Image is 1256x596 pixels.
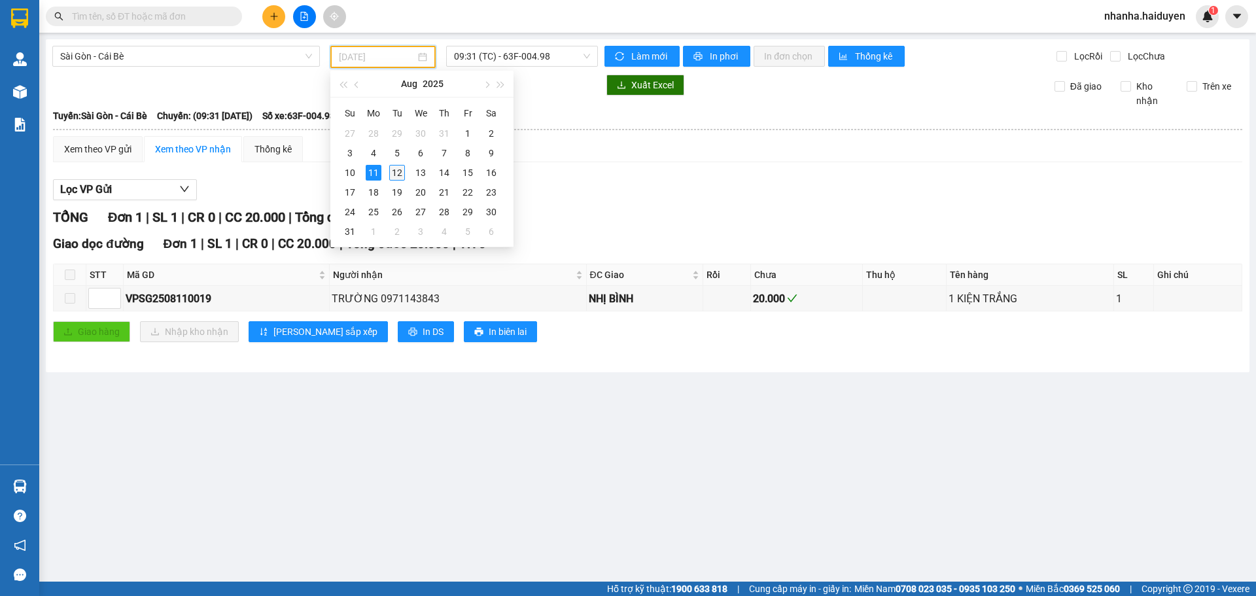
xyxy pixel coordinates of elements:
[1154,264,1242,286] th: Ghi chú
[863,264,947,286] th: Thu hộ
[362,103,385,124] th: Mo
[460,204,476,220] div: 29
[409,183,432,202] td: 2025-08-20
[432,222,456,241] td: 2025-09-04
[460,224,476,239] div: 5
[432,202,456,222] td: 2025-08-28
[366,126,381,141] div: 28
[436,184,452,200] div: 21
[53,179,197,200] button: Lọc VP Gửi
[338,202,362,222] td: 2025-08-24
[271,236,275,251] span: |
[53,236,144,251] span: Giao dọc đường
[259,327,268,338] span: sort-ascending
[480,124,503,143] td: 2025-08-02
[366,165,381,181] div: 11
[1123,49,1167,63] span: Lọc Chưa
[456,124,480,143] td: 2025-08-01
[342,204,358,220] div: 24
[1183,584,1193,593] span: copyright
[362,202,385,222] td: 2025-08-25
[460,184,476,200] div: 22
[683,46,750,67] button: printerIn phơi
[480,202,503,222] td: 2025-08-30
[270,12,279,21] span: plus
[342,145,358,161] div: 3
[366,224,381,239] div: 1
[164,236,198,251] span: Đơn 1
[480,183,503,202] td: 2025-08-23
[366,184,381,200] div: 18
[423,71,444,97] button: 2025
[607,582,727,596] span: Hỗ trợ kỹ thuật:
[436,224,452,239] div: 4
[432,163,456,183] td: 2025-08-14
[631,49,669,63] span: Làm mới
[489,324,527,339] span: In biên lai
[1202,10,1213,22] img: icon-new-feature
[362,143,385,163] td: 2025-08-04
[456,202,480,222] td: 2025-08-29
[1116,290,1152,307] div: 1
[483,224,499,239] div: 6
[1211,6,1215,15] span: 1
[436,204,452,220] div: 28
[362,124,385,143] td: 2025-07-28
[409,202,432,222] td: 2025-08-27
[72,9,226,24] input: Tìm tên, số ĐT hoặc mã đơn
[693,52,705,62] span: printer
[332,290,584,307] div: TRƯỜNG 0971143843
[483,126,499,141] div: 2
[751,264,863,286] th: Chưa
[385,143,409,163] td: 2025-08-05
[330,12,339,21] span: aim
[385,222,409,241] td: 2025-09-02
[460,145,476,161] div: 8
[218,209,222,225] span: |
[338,124,362,143] td: 2025-07-27
[474,327,483,338] span: printer
[606,75,684,96] button: downloadXuất Excel
[398,321,454,342] button: printerIn DS
[749,582,851,596] span: Cung cấp máy in - giấy in:
[483,145,499,161] div: 9
[225,209,285,225] span: CC 20.000
[389,184,405,200] div: 19
[423,324,444,339] span: In DS
[64,142,131,156] div: Xem theo VP gửi
[126,290,327,307] div: VPSG2508110019
[1197,79,1236,94] span: Trên xe
[53,321,130,342] button: uploadGiao hàng
[293,5,316,28] button: file-add
[1130,582,1132,596] span: |
[754,46,825,67] button: In đơn chọn
[432,143,456,163] td: 2025-08-07
[342,126,358,141] div: 27
[323,5,346,28] button: aim
[1019,586,1022,591] span: ⚪️
[413,184,428,200] div: 20
[127,268,316,282] span: Mã GD
[753,290,860,307] div: 20.000
[401,71,417,97] button: Aug
[432,124,456,143] td: 2025-07-31
[710,49,740,63] span: In phơi
[432,103,456,124] th: Th
[456,143,480,163] td: 2025-08-08
[409,143,432,163] td: 2025-08-06
[413,126,428,141] div: 30
[181,209,184,225] span: |
[14,569,26,581] span: message
[389,145,405,161] div: 5
[483,204,499,220] div: 30
[703,264,751,286] th: Rồi
[456,103,480,124] th: Fr
[342,165,358,181] div: 10
[108,209,143,225] span: Đơn 1
[409,103,432,124] th: We
[409,124,432,143] td: 2025-07-30
[146,209,149,225] span: |
[1231,10,1243,22] span: caret-down
[413,145,428,161] div: 6
[456,222,480,241] td: 2025-09-05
